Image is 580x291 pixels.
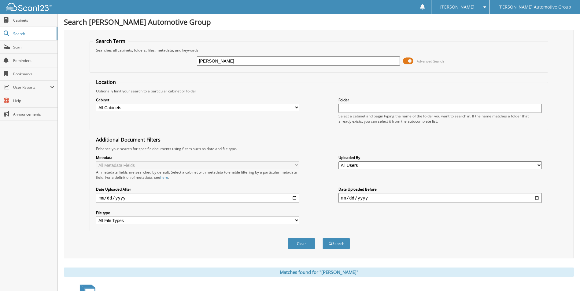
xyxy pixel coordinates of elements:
label: Folder [338,97,542,102]
div: Searches all cabinets, folders, files, metadata, and keywords [93,48,545,53]
div: Enhance your search for specific documents using filters such as date and file type. [93,146,545,151]
a: here [160,175,168,180]
input: start [96,193,299,203]
label: Date Uploaded After [96,187,299,192]
button: Search [323,238,350,249]
legend: Search Term [93,38,128,45]
label: Cabinet [96,97,299,102]
span: Search [13,31,54,36]
div: Optionally limit your search to a particular cabinet or folder [93,88,545,94]
label: File type [96,210,299,215]
span: Advanced Search [417,59,444,63]
img: scan123-logo-white.svg [6,3,52,11]
span: Help [13,98,54,103]
span: [PERSON_NAME] Automotive Group [498,5,571,9]
legend: Location [93,79,119,85]
span: Scan [13,45,54,50]
div: All metadata fields are searched by default. Select a cabinet with metadata to enable filtering b... [96,170,299,180]
label: Metadata [96,155,299,160]
span: Cabinets [13,18,54,23]
h1: Search [PERSON_NAME] Automotive Group [64,17,574,27]
span: Reminders [13,58,54,63]
span: Bookmarks [13,71,54,77]
span: [PERSON_NAME] [440,5,475,9]
label: Uploaded By [338,155,542,160]
span: User Reports [13,85,50,90]
div: Matches found for "[PERSON_NAME]" [64,268,574,277]
legend: Additional Document Filters [93,136,164,143]
span: Announcements [13,112,54,117]
input: end [338,193,542,203]
label: Date Uploaded Before [338,187,542,192]
button: Clear [288,238,315,249]
div: Select a cabinet and begin typing the name of the folder you want to search in. If the name match... [338,113,542,124]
